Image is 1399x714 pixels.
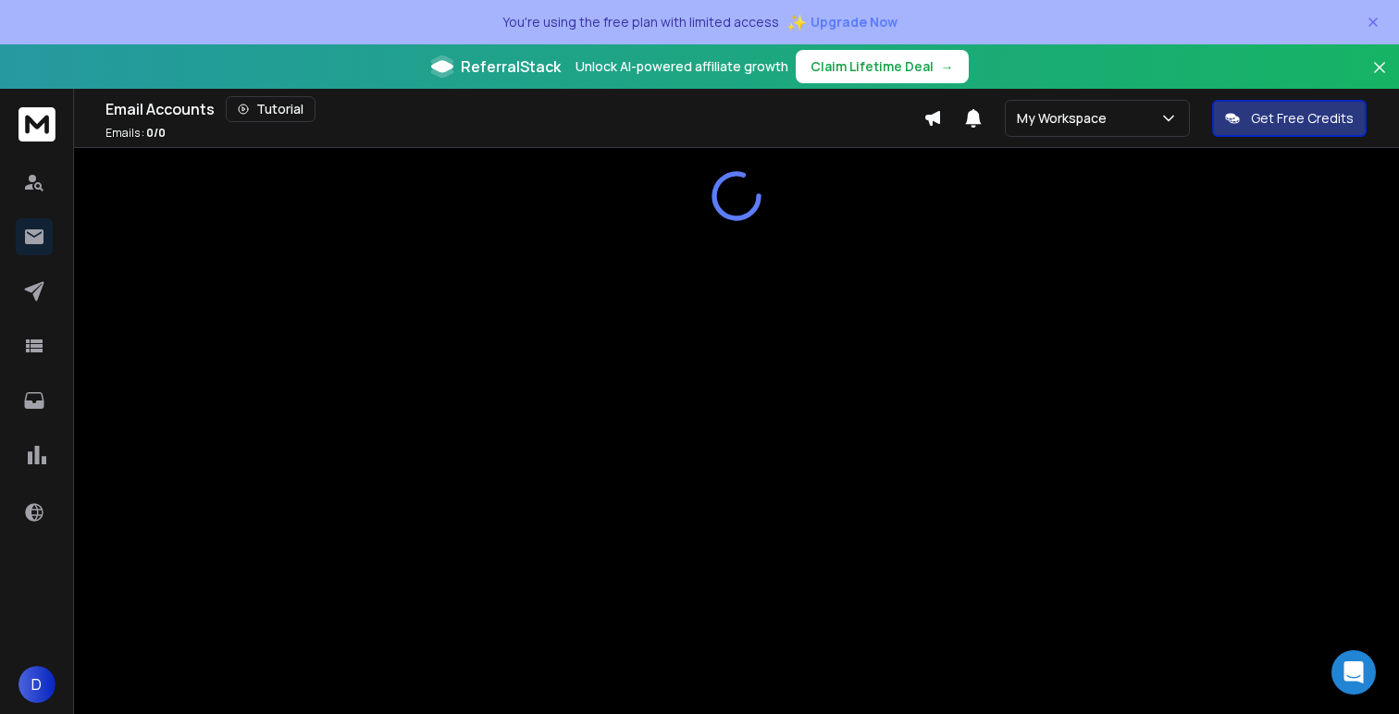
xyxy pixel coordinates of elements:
[1331,650,1376,695] div: Open Intercom Messenger
[796,50,969,83] button: Claim Lifetime Deal→
[105,96,923,122] div: Email Accounts
[146,125,166,141] span: 0 / 0
[1368,55,1392,100] button: Close banner
[786,9,807,35] span: ✨
[19,666,56,703] button: D
[786,4,898,41] button: ✨Upgrade Now
[461,55,561,78] span: ReferralStack
[941,57,954,76] span: →
[1212,100,1367,137] button: Get Free Credits
[576,57,788,76] p: Unlock AI-powered affiliate growth
[226,96,316,122] button: Tutorial
[502,13,779,31] p: You're using the free plan with limited access
[1251,109,1354,128] p: Get Free Credits
[811,13,898,31] span: Upgrade Now
[105,126,166,141] p: Emails :
[1017,109,1114,128] p: My Workspace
